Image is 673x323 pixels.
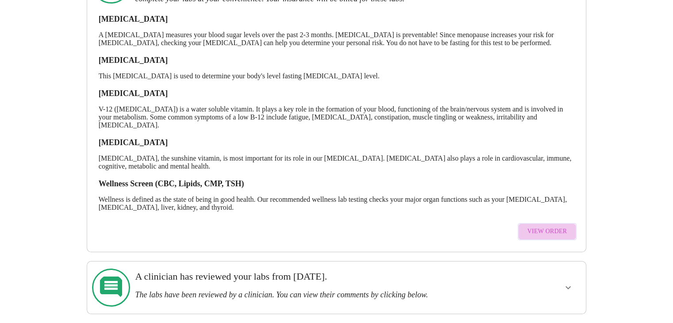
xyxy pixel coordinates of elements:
h3: [MEDICAL_DATA] [99,138,575,147]
button: View Order [518,223,577,240]
p: This [MEDICAL_DATA] is used to determine your body's level fasting [MEDICAL_DATA] level. [99,72,575,80]
span: View Order [527,226,567,237]
p: Wellness is defined as the state of being in good health. Our recommended wellness lab testing ch... [99,196,575,211]
h3: The labs have been reviewed by a clinician. You can view their comments by clicking below. [135,290,490,300]
p: [MEDICAL_DATA], the sunshine vitamin, is most important for its role in our [MEDICAL_DATA]. [MEDI... [99,154,575,170]
h3: [MEDICAL_DATA] [99,56,575,65]
h3: [MEDICAL_DATA] [99,15,575,24]
h3: A clinician has reviewed your labs from [DATE]. [135,271,490,282]
button: show more [558,277,579,298]
a: View Order [515,219,579,245]
p: V-12 ([MEDICAL_DATA]) is a water soluble vitamin. It plays a key role in the formation of your bl... [99,105,575,129]
h3: Wellness Screen (CBC, Lipids, CMP, TSH) [99,179,575,188]
p: A [MEDICAL_DATA] measures your blood sugar levels over the past 2-3 months. [MEDICAL_DATA] is pre... [99,31,575,47]
h3: [MEDICAL_DATA] [99,89,575,98]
